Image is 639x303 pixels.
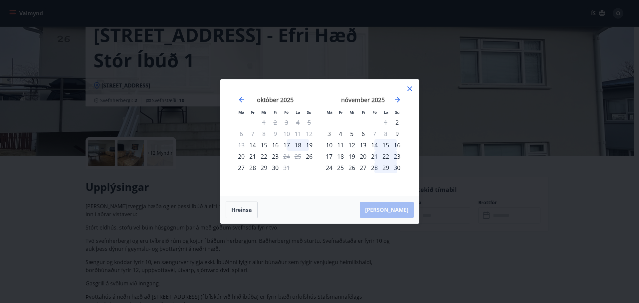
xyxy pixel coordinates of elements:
[357,139,369,151] div: 13
[349,110,354,115] small: Mi
[247,128,258,139] td: Not available. þriðjudagur, 7. október 2025
[304,128,315,139] td: Not available. sunnudagur, 12. október 2025
[335,162,346,173] td: þriðjudagur, 25. nóvember 2025
[296,110,300,115] small: La
[362,110,365,115] small: Fi
[304,139,315,151] td: sunnudagur, 19. október 2025
[274,110,277,115] small: Fi
[258,151,270,162] div: 22
[236,151,247,162] div: 20
[346,128,357,139] div: 5
[258,139,270,151] td: miðvikudagur, 15. október 2025
[369,151,380,162] td: föstudagur, 21. nóvember 2025
[247,139,258,151] td: þriðjudagur, 14. október 2025
[395,110,400,115] small: Su
[346,151,357,162] div: 19
[339,110,343,115] small: Þr
[391,117,403,128] td: sunnudagur, 2. nóvember 2025
[304,117,315,128] td: Not available. sunnudagur, 5. október 2025
[380,139,391,151] div: 15
[307,110,312,115] small: Su
[236,128,247,139] td: Not available. mánudagur, 6. október 2025
[335,139,346,151] div: 11
[323,151,335,162] div: 17
[270,151,281,162] div: 23
[247,151,258,162] div: 21
[236,162,247,173] div: 27
[323,162,335,173] td: mánudagur, 24. nóvember 2025
[292,151,304,162] td: Not available. laugardagur, 25. október 2025
[335,128,346,139] td: þriðjudagur, 4. nóvember 2025
[281,162,292,173] div: Aðeins útritun í boði
[270,162,281,173] div: 30
[270,128,281,139] td: Not available. fimmtudagur, 9. október 2025
[335,162,346,173] div: 25
[323,139,335,151] td: mánudagur, 10. nóvember 2025
[251,110,255,115] small: Þr
[346,139,357,151] div: 12
[346,151,357,162] td: miðvikudagur, 19. nóvember 2025
[380,162,391,173] div: 29
[391,128,403,139] td: sunnudagur, 9. nóvember 2025
[393,96,401,104] div: Move forward to switch to the next month.
[391,139,403,151] div: 16
[270,139,281,151] div: 16
[323,162,335,173] div: 24
[258,117,270,128] td: Not available. miðvikudagur, 1. október 2025
[391,151,403,162] div: 23
[380,139,391,151] td: laugardagur, 15. nóvember 2025
[258,139,270,151] div: 15
[357,128,369,139] td: fimmtudagur, 6. nóvember 2025
[357,151,369,162] div: 20
[380,162,391,173] td: laugardagur, 29. nóvember 2025
[226,202,258,218] button: Hreinsa
[258,162,270,173] div: 29
[236,151,247,162] td: mánudagur, 20. október 2025
[369,162,380,173] td: föstudagur, 28. nóvember 2025
[391,162,403,173] div: 30
[261,110,266,115] small: Mi
[281,151,292,162] div: Aðeins útritun í boði
[323,151,335,162] td: mánudagur, 17. nóvember 2025
[281,162,292,173] td: Not available. föstudagur, 31. október 2025
[391,151,403,162] td: sunnudagur, 23. nóvember 2025
[238,96,246,104] div: Move backward to switch to the previous month.
[384,110,388,115] small: La
[335,128,346,139] div: 4
[247,139,258,151] div: Aðeins innritun í boði
[357,139,369,151] td: fimmtudagur, 13. nóvember 2025
[372,110,377,115] small: Fö
[281,139,292,151] div: 17
[247,162,258,173] div: 28
[281,117,292,128] td: Not available. föstudagur, 3. október 2025
[284,110,289,115] small: Fö
[369,139,380,151] div: 14
[341,96,385,104] strong: nóvember 2025
[304,151,315,162] div: Aðeins innritun í boði
[247,162,258,173] td: þriðjudagur, 28. október 2025
[323,128,335,139] td: mánudagur, 3. nóvember 2025
[323,128,335,139] div: 3
[391,128,403,139] div: Aðeins innritun í boði
[346,139,357,151] td: miðvikudagur, 12. nóvember 2025
[369,139,380,151] td: föstudagur, 14. nóvember 2025
[335,151,346,162] td: þriðjudagur, 18. nóvember 2025
[257,96,294,104] strong: október 2025
[357,128,369,139] div: 6
[270,151,281,162] td: fimmtudagur, 23. október 2025
[258,128,270,139] td: Not available. miðvikudagur, 8. október 2025
[304,151,315,162] td: sunnudagur, 26. október 2025
[380,151,391,162] div: 22
[270,117,281,128] td: Not available. fimmtudagur, 2. október 2025
[281,139,292,151] td: föstudagur, 17. október 2025
[335,139,346,151] td: þriðjudagur, 11. nóvember 2025
[247,151,258,162] td: þriðjudagur, 21. október 2025
[236,139,247,151] td: Not available. mánudagur, 13. október 2025
[369,128,380,139] td: Not available. föstudagur, 7. nóvember 2025
[228,87,411,188] div: Calendar
[369,162,380,173] div: 28
[270,162,281,173] td: fimmtudagur, 30. október 2025
[292,128,304,139] td: Not available. laugardagur, 11. október 2025
[380,151,391,162] td: laugardagur, 22. nóvember 2025
[391,117,403,128] div: Aðeins innritun í boði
